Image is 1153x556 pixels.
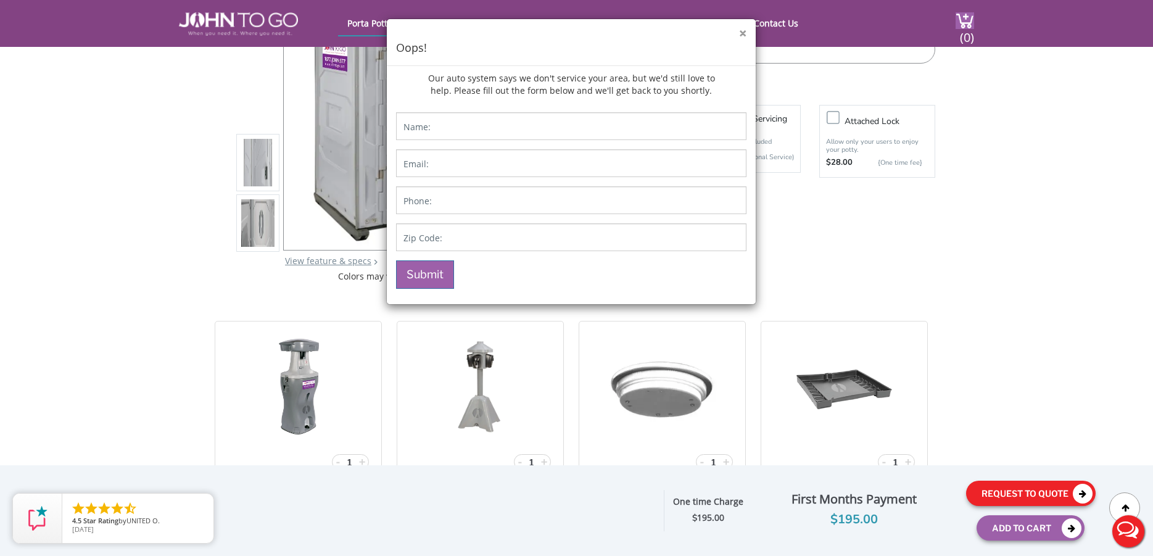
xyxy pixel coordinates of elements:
[25,506,50,531] img: Review Rating
[72,525,94,534] span: [DATE]
[396,40,746,56] h4: Oops!
[84,501,99,516] li: 
[71,501,86,516] li: 
[72,516,81,525] span: 4.5
[387,103,756,304] form: Contact form
[403,121,431,133] label: Name:
[403,158,429,170] label: Email:
[83,516,118,525] span: Star Rating
[396,260,454,289] button: Submit
[123,501,138,516] li: 
[97,501,112,516] li: 
[72,517,204,526] span: by
[426,66,717,103] p: Our auto system says we don't service your area, but we'd still love to help. Please fill out the...
[1104,507,1153,556] button: Live Chat
[110,501,125,516] li: 
[403,232,442,244] label: Zip Code:
[126,516,160,525] span: UNITED O.
[739,27,746,40] button: ×
[403,195,432,207] label: Phone:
